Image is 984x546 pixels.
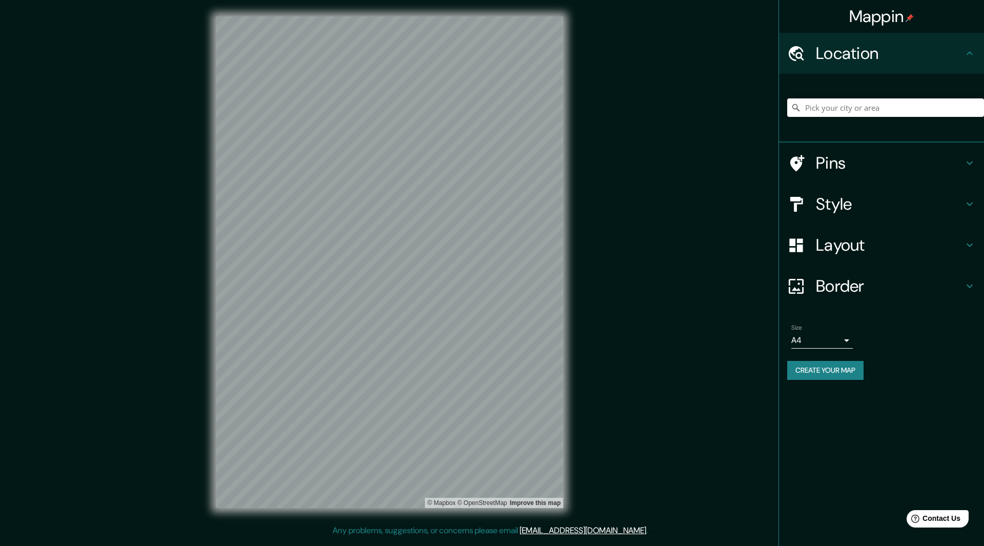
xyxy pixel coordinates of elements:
[791,323,802,332] label: Size
[787,98,984,117] input: Pick your city or area
[816,235,963,255] h4: Layout
[779,143,984,184] div: Pins
[893,506,973,535] iframe: Help widget launcher
[648,524,649,537] div: .
[787,361,864,380] button: Create your map
[427,499,456,507] a: Mapbox
[779,266,984,307] div: Border
[906,14,914,22] img: pin-icon.png
[216,16,563,508] canvas: Map
[849,6,914,27] h4: Mappin
[779,33,984,74] div: Location
[510,499,561,507] a: Map feedback
[816,43,963,64] h4: Location
[333,524,648,537] p: Any problems, suggestions, or concerns please email .
[816,153,963,173] h4: Pins
[457,499,507,507] a: OpenStreetMap
[816,276,963,296] h4: Border
[520,525,646,536] a: [EMAIL_ADDRESS][DOMAIN_NAME]
[816,194,963,214] h4: Style
[779,184,984,225] div: Style
[791,332,853,349] div: A4
[779,225,984,266] div: Layout
[649,524,651,537] div: .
